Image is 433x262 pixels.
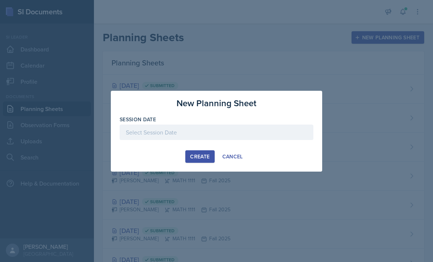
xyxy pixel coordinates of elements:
[120,116,156,123] label: Session Date
[190,154,210,159] div: Create
[222,154,243,159] div: Cancel
[177,97,256,110] h3: New Planning Sheet
[218,150,248,163] button: Cancel
[185,150,214,163] button: Create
